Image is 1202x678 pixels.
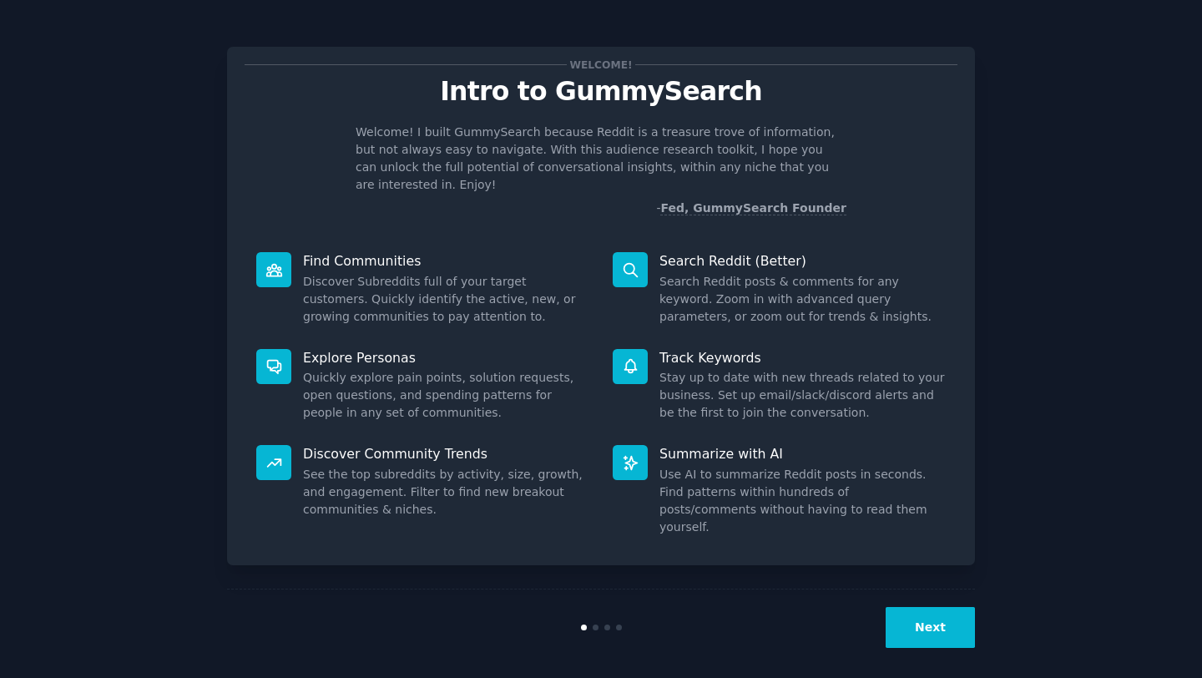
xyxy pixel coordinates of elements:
[659,349,946,367] p: Track Keywords
[303,349,589,367] p: Explore Personas
[659,466,946,536] dd: Use AI to summarize Reddit posts in seconds. Find patterns within hundreds of posts/comments with...
[659,445,946,463] p: Summarize with AI
[303,445,589,463] p: Discover Community Trends
[245,77,957,106] p: Intro to GummySearch
[659,273,946,326] dd: Search Reddit posts & comments for any keyword. Zoom in with advanced query parameters, or zoom o...
[303,369,589,422] dd: Quickly explore pain points, solution requests, open questions, and spending patterns for people ...
[567,56,635,73] span: Welcome!
[659,252,946,270] p: Search Reddit (Better)
[356,124,846,194] p: Welcome! I built GummySearch because Reddit is a treasure trove of information, but not always ea...
[303,273,589,326] dd: Discover Subreddits full of your target customers. Quickly identify the active, new, or growing c...
[886,607,975,648] button: Next
[303,466,589,519] dd: See the top subreddits by activity, size, growth, and engagement. Filter to find new breakout com...
[303,252,589,270] p: Find Communities
[656,200,846,217] div: -
[659,369,946,422] dd: Stay up to date with new threads related to your business. Set up email/slack/discord alerts and ...
[660,201,846,215] a: Fed, GummySearch Founder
